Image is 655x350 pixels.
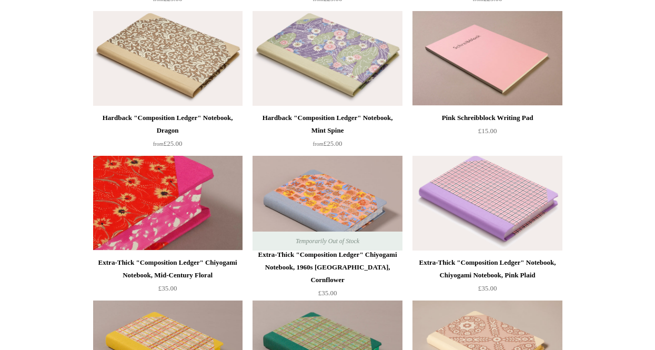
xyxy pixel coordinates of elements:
[253,156,402,251] a: Extra-Thick "Composition Ledger" Chiyogami Notebook, 1960s Japan, Cornflower Extra-Thick "Composi...
[96,112,240,137] div: Hardback "Composition Ledger" Notebook, Dragon
[313,139,342,147] span: £25.00
[255,112,399,137] div: Hardback "Composition Ledger" Notebook, Mint Spine
[415,256,559,282] div: Extra-Thick "Composition Ledger" Notebook, Chiyogami Notebook, Pink Plaid
[96,256,240,282] div: Extra-Thick "Composition Ledger" Chiyogami Notebook, Mid-Century Floral
[93,11,243,106] img: Hardback "Composition Ledger" Notebook, Dragon
[412,11,562,106] img: Pink Schreibblock Writing Pad
[255,248,399,286] div: Extra-Thick "Composition Ledger" Chiyogami Notebook, 1960s [GEOGRAPHIC_DATA], Cornflower
[153,139,183,147] span: £25.00
[253,248,402,299] a: Extra-Thick "Composition Ledger" Chiyogami Notebook, 1960s [GEOGRAPHIC_DATA], Cornflower £35.00
[253,11,402,106] img: Hardback "Composition Ledger" Notebook, Mint Spine
[412,156,562,251] img: Extra-Thick "Composition Ledger" Notebook, Chiyogami Notebook, Pink Plaid
[478,284,497,292] span: £35.00
[412,256,562,299] a: Extra-Thick "Composition Ledger" Notebook, Chiyogami Notebook, Pink Plaid £35.00
[415,112,559,124] div: Pink Schreibblock Writing Pad
[253,11,402,106] a: Hardback "Composition Ledger" Notebook, Mint Spine Hardback "Composition Ledger" Notebook, Mint S...
[153,141,164,147] span: from
[478,127,497,135] span: £15.00
[158,284,177,292] span: £35.00
[253,156,402,251] img: Extra-Thick "Composition Ledger" Chiyogami Notebook, 1960s Japan, Cornflower
[93,256,243,299] a: Extra-Thick "Composition Ledger" Chiyogami Notebook, Mid-Century Floral £35.00
[412,112,562,155] a: Pink Schreibblock Writing Pad £15.00
[93,112,243,155] a: Hardback "Composition Ledger" Notebook, Dragon from£25.00
[93,11,243,106] a: Hardback "Composition Ledger" Notebook, Dragon Hardback "Composition Ledger" Notebook, Dragon
[412,156,562,251] a: Extra-Thick "Composition Ledger" Notebook, Chiyogami Notebook, Pink Plaid Extra-Thick "Compositio...
[313,141,324,147] span: from
[253,112,402,155] a: Hardback "Composition Ledger" Notebook, Mint Spine from£25.00
[93,156,243,251] a: Extra-Thick "Composition Ledger" Chiyogami Notebook, Mid-Century Floral Extra-Thick "Composition ...
[93,156,243,251] img: Extra-Thick "Composition Ledger" Chiyogami Notebook, Mid-Century Floral
[285,232,370,251] span: Temporarily Out of Stock
[412,11,562,106] a: Pink Schreibblock Writing Pad Pink Schreibblock Writing Pad
[318,289,337,297] span: £35.00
